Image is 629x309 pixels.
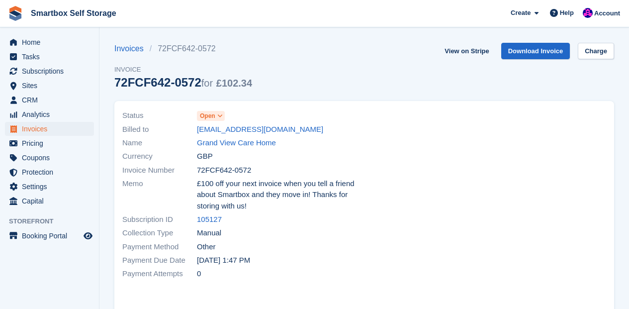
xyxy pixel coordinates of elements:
[197,255,250,266] time: 2025-09-02 12:47:17 UTC
[22,194,82,208] span: Capital
[5,122,94,136] a: menu
[8,6,23,21] img: stora-icon-8386f47178a22dfd0bd8f6a31ec36ba5ce8667c1dd55bd0f319d3a0aa187defe.svg
[22,93,82,107] span: CRM
[560,8,574,18] span: Help
[5,180,94,194] a: menu
[22,50,82,64] span: Tasks
[122,137,197,149] span: Name
[197,268,201,280] span: 0
[5,229,94,243] a: menu
[22,64,82,78] span: Subscriptions
[197,165,251,176] span: 72FCF642-0572
[22,136,82,150] span: Pricing
[197,214,222,225] a: 105127
[5,136,94,150] a: menu
[122,227,197,239] span: Collection Type
[122,110,197,121] span: Status
[216,78,252,89] span: £102.34
[197,151,213,162] span: GBP
[583,8,593,18] img: Sam Austin
[197,124,323,135] a: [EMAIL_ADDRESS][DOMAIN_NAME]
[122,255,197,266] span: Payment Due Date
[122,178,197,212] span: Memo
[5,107,94,121] a: menu
[114,43,252,55] nav: breadcrumbs
[122,124,197,135] span: Billed to
[22,122,82,136] span: Invoices
[122,165,197,176] span: Invoice Number
[197,241,216,253] span: Other
[22,151,82,165] span: Coupons
[122,241,197,253] span: Payment Method
[22,79,82,93] span: Sites
[114,76,252,89] div: 72FCF642-0572
[22,165,82,179] span: Protection
[114,43,150,55] a: Invoices
[27,5,120,21] a: Smartbox Self Storage
[5,194,94,208] a: menu
[200,111,215,120] span: Open
[197,178,359,212] span: £100 off your next invoice when you tell a friend about Smartbox and they move in! Thanks for sto...
[122,268,197,280] span: Payment Attempts
[122,214,197,225] span: Subscription ID
[197,110,225,121] a: Open
[114,65,252,75] span: Invoice
[197,227,221,239] span: Manual
[501,43,570,59] a: Download Invoice
[5,165,94,179] a: menu
[22,107,82,121] span: Analytics
[22,35,82,49] span: Home
[511,8,531,18] span: Create
[5,79,94,93] a: menu
[22,229,82,243] span: Booking Portal
[122,151,197,162] span: Currency
[197,137,276,149] a: Grand View Care Home
[22,180,82,194] span: Settings
[201,78,213,89] span: for
[5,151,94,165] a: menu
[441,43,493,59] a: View on Stripe
[5,93,94,107] a: menu
[5,64,94,78] a: menu
[578,43,614,59] a: Charge
[5,50,94,64] a: menu
[82,230,94,242] a: Preview store
[594,8,620,18] span: Account
[9,216,99,226] span: Storefront
[5,35,94,49] a: menu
